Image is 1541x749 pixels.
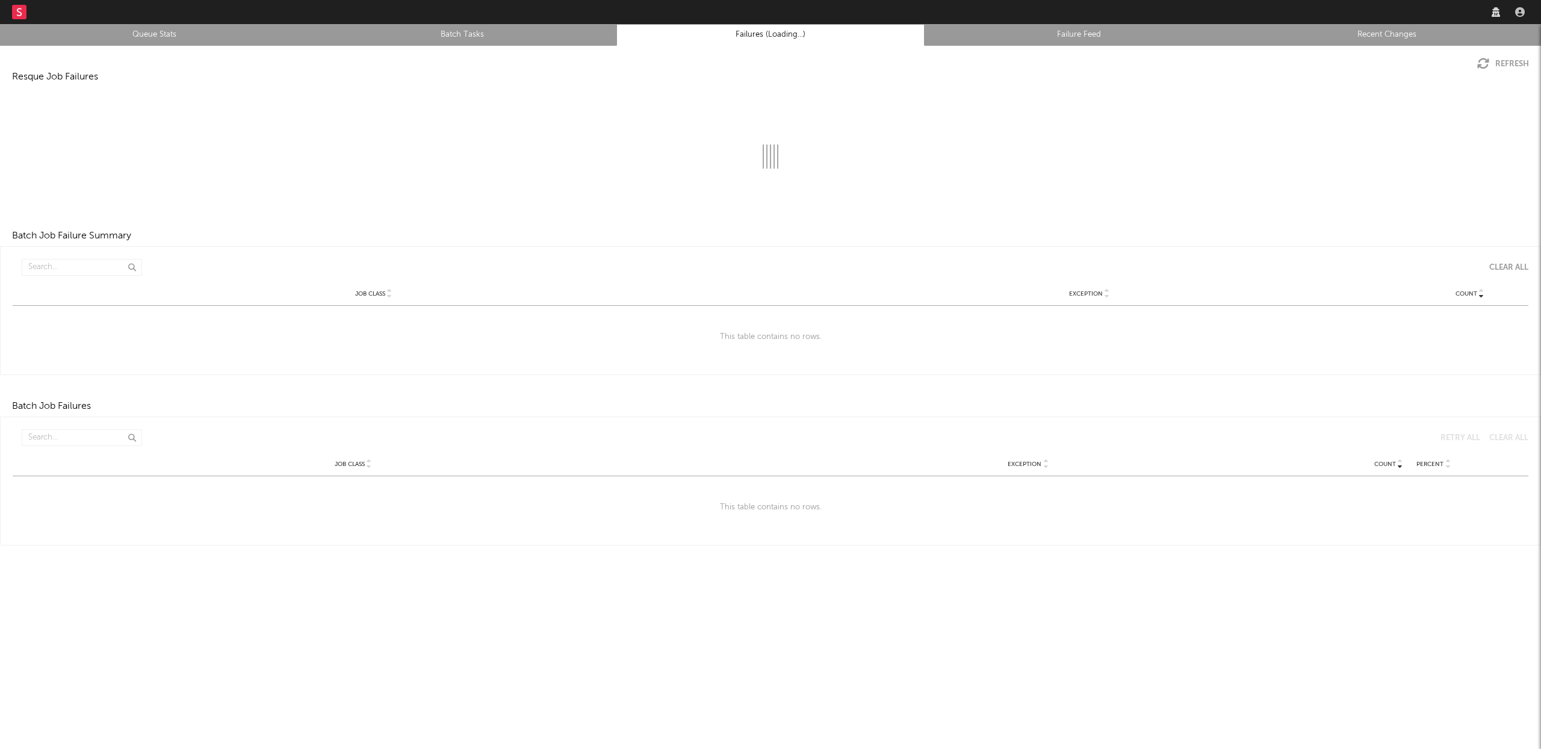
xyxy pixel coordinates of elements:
div: Resque Job Failures [12,70,98,84]
span: Job Class [355,290,385,297]
div: Clear All [1489,264,1528,272]
a: Failure Feed [931,28,1226,42]
div: This table contains no rows. [13,476,1528,539]
button: Refresh [1477,58,1529,70]
a: Batch Tasks [315,28,610,42]
span: Exception [1069,290,1103,297]
span: Count [1374,461,1396,468]
div: Batch Job Failures [12,399,91,414]
div: Clear All [1489,434,1528,442]
a: Recent Changes [1239,28,1534,42]
a: Failures (Loading...) [623,28,918,42]
button: Clear All [1480,434,1528,442]
div: Batch Job Failure Summary [12,229,131,243]
button: Clear All [1480,264,1528,272]
button: Retry All [1431,434,1480,442]
span: Exception [1008,461,1041,468]
input: Search... [22,429,142,446]
span: Percent [1416,461,1443,468]
span: Job Class [335,461,365,468]
div: This table contains no rows. [13,306,1528,368]
input: Search... [22,259,142,276]
a: Queue Stats [7,28,302,42]
div: Retry All [1440,434,1480,442]
span: Count [1456,290,1477,297]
